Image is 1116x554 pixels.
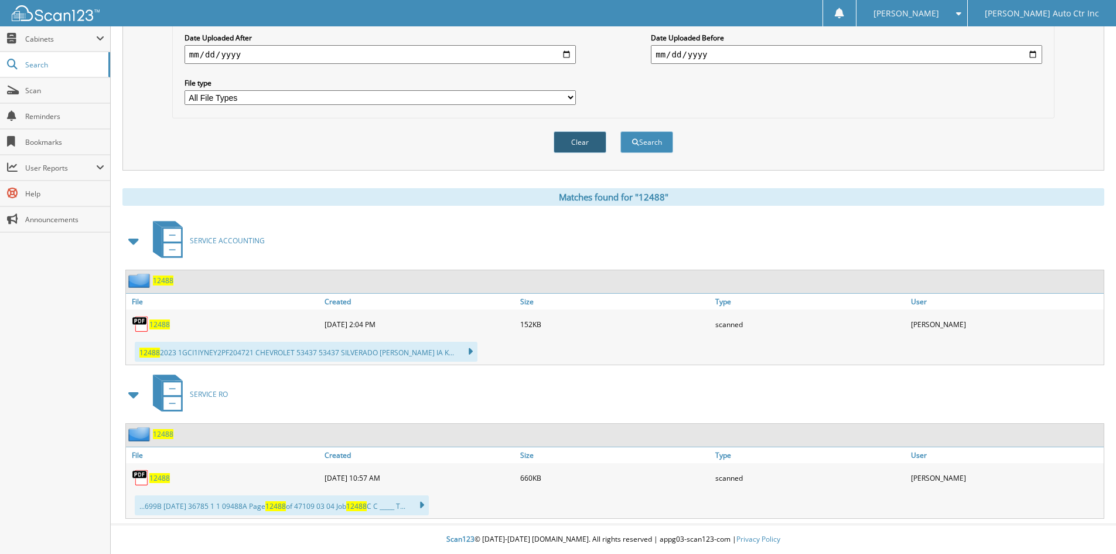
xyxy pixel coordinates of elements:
[517,466,713,490] div: 660KB
[712,312,908,336] div: scanned
[25,111,104,121] span: Reminders
[712,466,908,490] div: scanned
[1057,498,1116,554] iframe: Chat Widget
[149,320,170,329] a: 12488
[517,447,713,463] a: Size
[25,60,103,70] span: Search
[139,348,160,358] span: 12488
[712,447,908,463] a: Type
[908,294,1104,310] a: User
[135,342,477,362] div: 2023 1GCI1lYNEY2PF204721 CHEVROLET 53437 53437 SILVERADO [PERSON_NAME] IA K...
[908,312,1104,336] div: [PERSON_NAME]
[554,131,606,153] button: Clear
[149,473,170,483] a: 12488
[712,294,908,310] a: Type
[908,466,1104,490] div: [PERSON_NAME]
[25,86,104,96] span: Scan
[153,429,173,439] a: 12488
[128,427,153,441] img: folder2.png
[122,188,1104,206] div: Matches found for "12488"
[517,312,713,336] div: 152KB
[190,389,228,399] span: SERVICE RO
[12,5,100,21] img: scan123-logo-white.svg
[651,45,1042,64] input: end
[25,189,104,199] span: Help
[25,34,96,44] span: Cabinets
[446,534,475,544] span: Scan123
[265,501,286,511] span: 12488
[146,217,265,264] a: SERVICE ACCOUNTING
[126,294,322,310] a: File
[322,447,517,463] a: Created
[25,137,104,147] span: Bookmarks
[985,10,1099,17] span: [PERSON_NAME] Auto Ctr Inc
[322,312,517,336] div: [DATE] 2:04 PM
[620,131,673,153] button: Search
[736,534,780,544] a: Privacy Policy
[25,215,104,225] span: Announcements
[190,236,265,246] span: SERVICE ACCOUNTING
[128,273,153,288] img: folder2.png
[132,315,149,333] img: PDF.png
[185,78,576,88] label: File type
[873,10,939,17] span: [PERSON_NAME]
[346,501,367,511] span: 12488
[322,294,517,310] a: Created
[25,163,96,173] span: User Reports
[111,525,1116,554] div: © [DATE]-[DATE] [DOMAIN_NAME]. All rights reserved | appg03-scan123-com |
[322,466,517,490] div: [DATE] 10:57 AM
[908,447,1104,463] a: User
[132,469,149,487] img: PDF.png
[126,447,322,463] a: File
[153,276,173,286] a: 12488
[146,371,228,417] a: SERVICE RO
[185,45,576,64] input: start
[135,495,429,515] div: ...699B [DATE] 36785 1 1 09488A Page of 47109 03 04 Job C C _____ T...
[185,33,576,43] label: Date Uploaded After
[651,33,1042,43] label: Date Uploaded Before
[517,294,713,310] a: Size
